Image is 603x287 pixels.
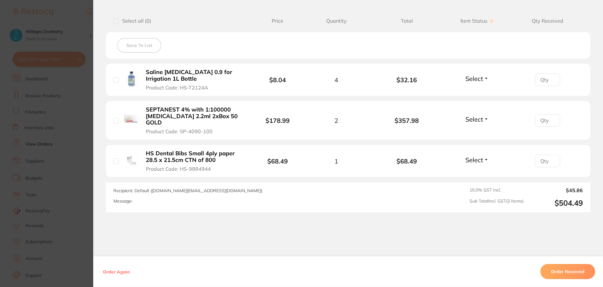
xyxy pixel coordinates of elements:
span: Select [465,156,483,164]
span: 1 [334,158,338,165]
output: $45.86 [529,187,583,193]
img: HS Dental Bibs Small 4ply paper 28.5 x 21.5cm CTN of 800 [124,153,139,168]
button: Order Received [540,264,595,279]
input: Qty [535,73,560,86]
span: Select [465,75,483,83]
button: Order Again [101,269,132,274]
button: HS Dental Bibs Small 4ply paper 28.5 x 21.5cm CTN of 800 Product Code: HS-9884944 [144,150,245,172]
b: $8.04 [269,76,286,84]
b: $178.99 [265,117,290,124]
b: Saline [MEDICAL_DATA] 0.9 for Irrigation 1L Bottle [146,69,243,82]
span: Price [254,18,301,24]
button: Saline [MEDICAL_DATA] 0.9 for Irrigation 1L Bottle Product Code: HS-T2124A [144,69,245,91]
b: $68.49 [267,157,288,165]
span: Item Status [442,18,513,24]
b: $357.98 [372,117,442,124]
span: Total [372,18,442,24]
span: Select [465,115,483,123]
img: Saline Sodium Chloride 0.9 for Irrigation 1L Bottle [124,72,139,87]
b: $68.49 [372,158,442,165]
span: 2 [334,117,338,124]
span: Select all ( 0 ) [119,18,151,24]
span: Product Code: HS-9884944 [146,166,211,172]
label: Message: [113,198,133,204]
img: SEPTANEST 4% with 1:100000 adrenalin 2.2ml 2xBox 50 GOLD [124,112,139,128]
output: $504.49 [529,198,583,208]
b: HS Dental Bibs Small 4ply paper 28.5 x 21.5cm CTN of 800 [146,150,243,163]
b: SEPTANEST 4% with 1:100000 [MEDICAL_DATA] 2.2ml 2xBox 50 GOLD [146,106,243,126]
button: Select [464,156,491,164]
span: Recipient: Default ( [DOMAIN_NAME][EMAIL_ADDRESS][DOMAIN_NAME] ) [113,188,262,193]
input: Qty [535,155,560,167]
span: Quantity [301,18,372,24]
button: Select [464,75,491,83]
input: Qty [535,114,560,127]
span: 4 [334,76,338,83]
button: Save To List [117,38,161,53]
b: $32.16 [372,76,442,83]
span: Product Code: SP-4090-100 [146,129,213,134]
button: SEPTANEST 4% with 1:100000 [MEDICAL_DATA] 2.2ml 2xBox 50 GOLD Product Code: SP-4090-100 [144,106,245,135]
span: Sub Total Incl. GST ( 3 Items) [469,198,524,208]
span: Qty Received [512,18,583,24]
span: Product Code: HS-T2124A [146,85,208,90]
button: Select [464,115,491,123]
span: 10.0 % GST Incl. [469,187,524,193]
